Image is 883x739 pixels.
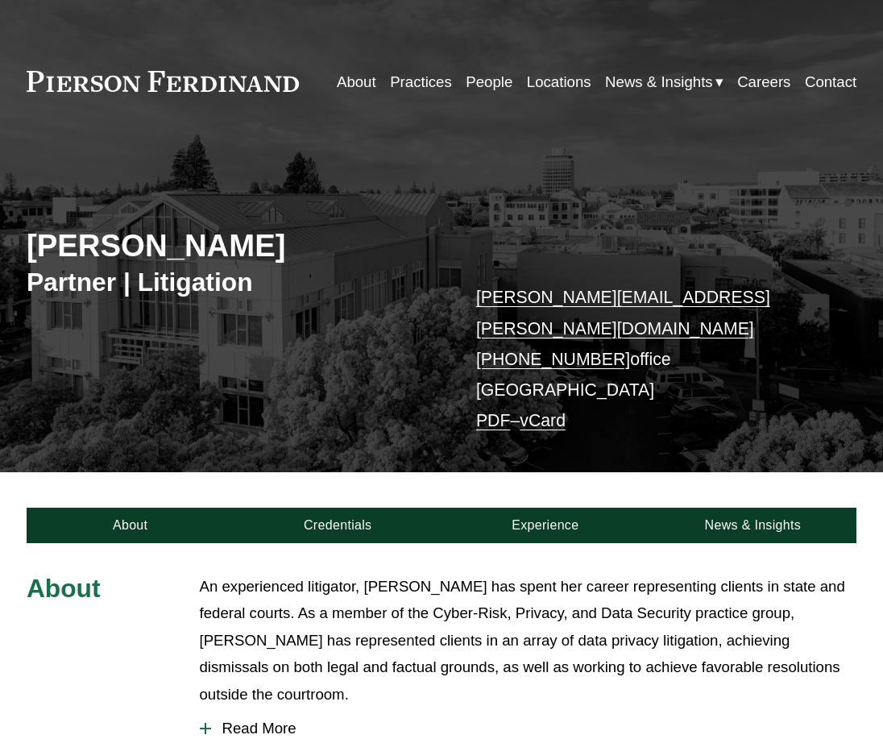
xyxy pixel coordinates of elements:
span: News & Insights [605,69,713,96]
a: folder dropdown [605,67,723,97]
h2: [PERSON_NAME] [27,227,441,264]
a: Contact [805,67,856,97]
a: Practices [390,67,452,97]
a: About [27,508,234,543]
a: Credentials [234,508,441,543]
a: People [466,67,512,97]
a: Experience [441,508,649,543]
p: An experienced litigator, [PERSON_NAME] has spent her career representing clients in state and fe... [200,573,857,708]
span: About [27,574,101,603]
a: About [337,67,376,97]
h3: Partner | Litigation [27,267,441,298]
a: [PHONE_NUMBER] [476,350,630,369]
span: Read More [211,720,857,737]
a: Locations [527,67,591,97]
a: Careers [737,67,790,97]
a: PDF [476,411,511,430]
p: office [GEOGRAPHIC_DATA] – [476,282,822,436]
a: vCard [520,411,566,430]
a: [PERSON_NAME][EMAIL_ADDRESS][PERSON_NAME][DOMAIN_NAME] [476,288,770,338]
a: News & Insights [649,508,857,543]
